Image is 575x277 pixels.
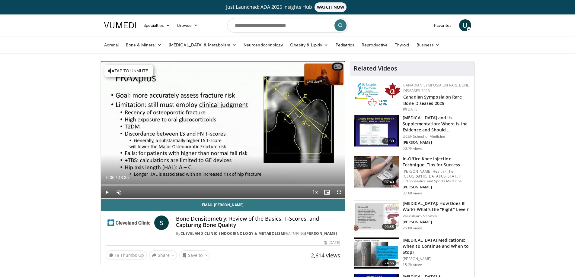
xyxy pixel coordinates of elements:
a: 18 Thumbs Up [106,250,147,260]
h3: In-Office Knee Injection Technique: Tips for Success [403,156,471,168]
p: [PERSON_NAME] [403,220,471,225]
p: 15.2K views [403,263,423,267]
h3: [MEDICAL_DATA]: How Does It Work? What's the “Right” Level? [403,200,471,212]
img: 8daf03b8-df50-44bc-88e2-7c154046af55.150x105_q85_crop-smart_upscale.jpg [354,201,399,232]
span: 05:38 [382,224,397,230]
a: Browse [174,19,201,31]
a: Canadian Symposia on Rare Bone Diseases 2025 [403,83,469,93]
div: By FEATURING [176,231,340,236]
a: Cleveland Clinic Endocrinology & Metabolism [180,231,284,236]
button: Unmute [113,186,125,198]
a: [PERSON_NAME] [305,231,337,236]
h4: Related Videos [354,65,397,72]
p: [PERSON_NAME] [403,185,471,190]
a: 24:56 [MEDICAL_DATA] Medications: When to Continue and When to Stop? [PERSON_NAME] 15.2K views [354,237,471,269]
img: a7bc7889-55e5-4383-bab6-f6171a83b938.150x105_q85_crop-smart_upscale.jpg [354,238,399,269]
p: 50.7K views [403,146,423,151]
button: Enable picture-in-picture mode [321,186,333,198]
div: [DATE] [403,107,469,112]
button: Fullscreen [333,186,345,198]
button: Tap to unmute [104,65,153,77]
img: 4bb25b40-905e-443e-8e37-83f056f6e86e.150x105_q85_crop-smart_upscale.jpg [354,115,399,146]
p: [PERSON_NAME] [403,257,471,261]
a: U [459,19,471,31]
h4: Bone Densitometry: Review of the Basics, T-Scores, and Capturing Bone Quality [176,216,340,228]
img: VuMedi Logo [104,22,136,28]
span: / [116,175,117,180]
input: Search topics, interventions [227,18,348,33]
p: 26.8K views [403,226,423,231]
a: Adrenal [101,39,123,51]
a: Reproductive [358,39,391,51]
span: 2,614 views [311,252,340,259]
a: Obesity & Lipids [286,39,332,51]
a: Specialties [140,19,174,31]
video-js: Video Player [101,61,345,199]
span: 24:56 [382,260,397,266]
a: [MEDICAL_DATA] & Metabolism [165,39,240,51]
button: Playback Rate [309,186,321,198]
img: 9b54ede4-9724-435c-a780-8950048db540.150x105_q85_crop-smart_upscale.jpg [354,156,399,187]
a: Thyroid [391,39,413,51]
a: 07:40 In-Office Knee Injection Technique: Tips for Success [PERSON_NAME] Health - The [GEOGRAPHIC... [354,156,471,196]
a: Favorites [430,19,455,31]
span: 18 [114,252,119,258]
button: Save to [179,250,210,260]
a: Email [PERSON_NAME] [101,199,345,211]
span: 31:30 [382,138,397,144]
a: 05:38 [MEDICAL_DATA]: How Does It Work? What's the “Right” Level? Vasculearn Network [PERSON_NAME... [354,200,471,232]
h3: [MEDICAL_DATA] Medications: When to Continue and When to Stop? [403,237,471,255]
a: Canadian Symposia on Rare Bone Diseases 2025 [403,94,462,106]
p: [PERSON_NAME] Health - The [GEOGRAPHIC_DATA][US_STATE]: Orthopaedics and Sports Medicine [403,169,471,184]
p: Vasculearn Network [403,214,471,219]
p: 37.0K views [403,191,423,196]
div: [DATE] [324,240,340,245]
h3: [MEDICAL_DATA] and its Supplementation: Where is the Evidence and Should … [403,115,471,133]
span: 07:40 [382,179,397,185]
button: Play [101,186,113,198]
span: 0:06 [106,175,114,180]
a: 31:30 [MEDICAL_DATA] and its Supplementation: Where is the Evidence and Should … UCSF School of M... [354,115,471,151]
img: Cleveland Clinic Endocrinology & Metabolism [106,216,152,230]
a: Neuroendocrinology [240,39,286,51]
a: S [154,216,169,230]
span: 43:35 [118,175,129,180]
a: Just Launched: ADA 2025 Insights HubWATCH NOW [105,2,470,12]
img: 59b7dea3-8883-45d6-a110-d30c6cb0f321.png.150x105_q85_autocrop_double_scale_upscale_version-0.2.png [355,83,400,107]
div: Progress Bar [101,184,345,186]
span: WATCH NOW [315,2,347,12]
a: Bone & Mineral [122,39,165,51]
p: UCSF School of Medicine [403,134,471,139]
a: Business [413,39,444,51]
a: Pediatrics [332,39,358,51]
p: [PERSON_NAME] [403,140,471,145]
button: Share [149,250,177,260]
